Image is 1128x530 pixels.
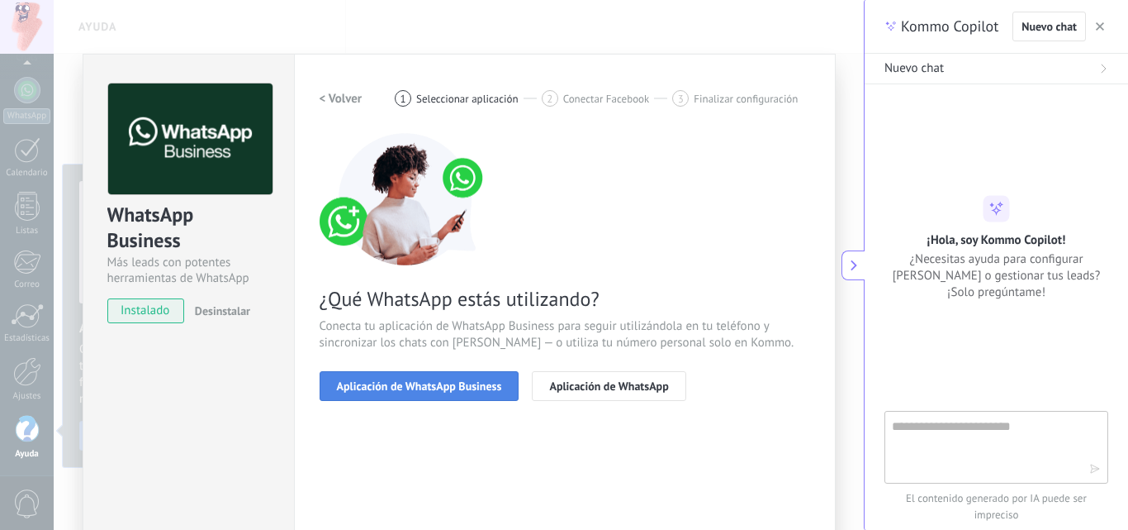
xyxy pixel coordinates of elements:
div: WhatsApp Business [107,202,270,255]
span: Seleccionar aplicación [416,93,519,105]
h2: ¡Hola, soy Kommo Copilot! [927,232,1066,247]
span: Nuevo chat [884,60,944,77]
span: 2 [547,92,552,106]
span: Finalizar configuración [694,93,798,105]
img: logo_main.png [108,84,273,195]
span: Kommo Copilot [901,17,998,36]
span: Conectar Facebook [563,93,650,105]
img: connect number [320,133,493,265]
button: Aplicación de WhatsApp [532,371,685,401]
div: Más leads con potentes herramientas de WhatsApp [107,255,270,286]
button: Desinstalar [188,298,250,323]
span: ¿Necesitas ayuda para configurar [PERSON_NAME] o gestionar tus leads? ¡Solo pregúntame! [884,251,1108,300]
span: Conecta tu aplicación de WhatsApp Business para seguir utilizándola en tu teléfono y sincronizar ... [320,318,810,351]
span: 1 [400,92,406,106]
button: Nuevo chat [865,54,1128,84]
span: Aplicación de WhatsApp Business [337,380,502,392]
button: Aplicación de WhatsApp Business [320,371,519,401]
span: Desinstalar [195,303,250,318]
span: ¿Qué WhatsApp estás utilizando? [320,286,810,312]
h2: < Volver [320,91,363,107]
button: < Volver [320,84,363,113]
span: 3 [678,92,684,106]
span: instalado [108,298,183,323]
span: Aplicación de WhatsApp [549,380,668,392]
button: Nuevo chat [1012,12,1086,41]
span: El contenido generado por IA puede ser impreciso [884,490,1108,523]
span: Nuevo chat [1021,21,1077,32]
